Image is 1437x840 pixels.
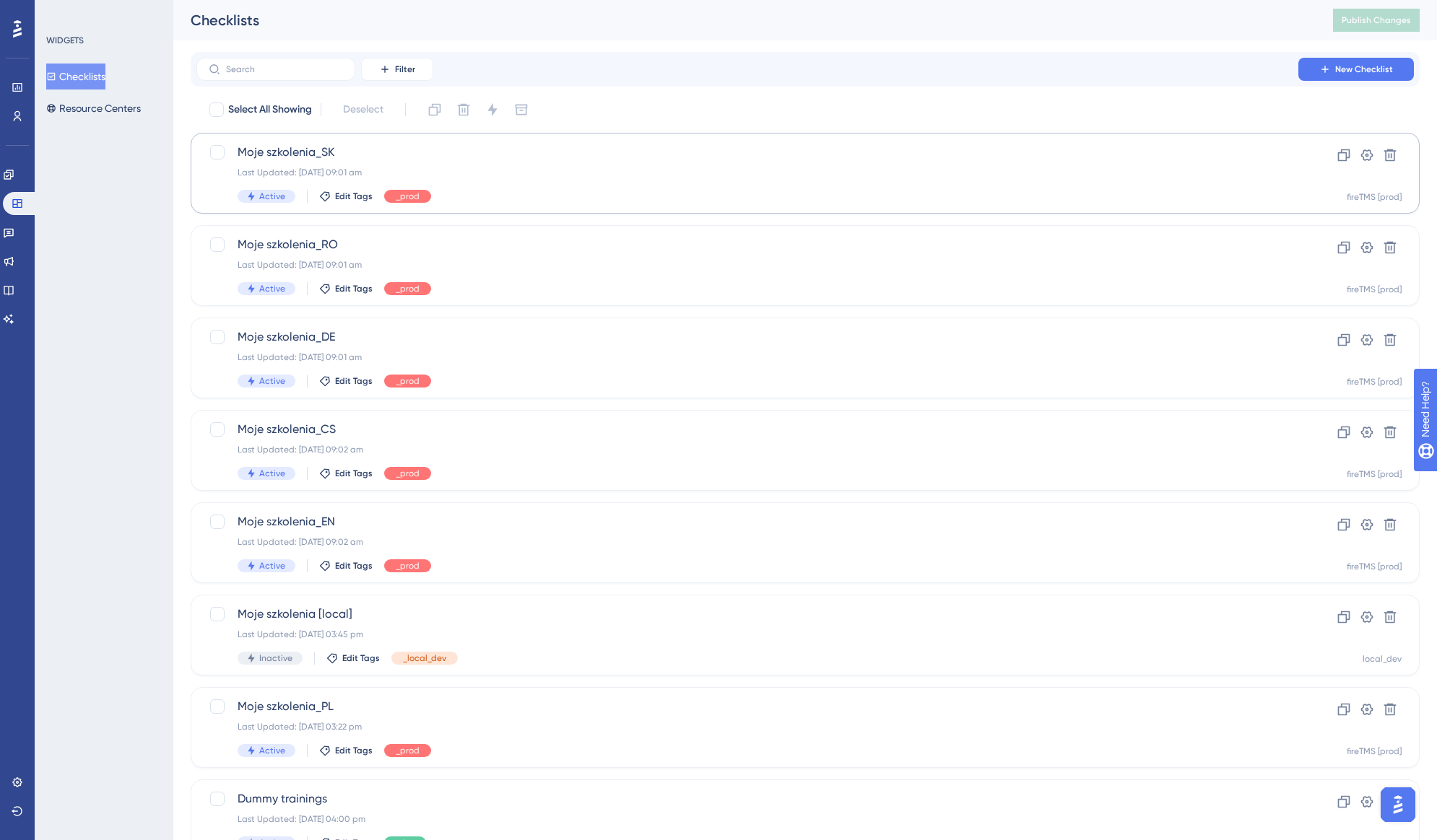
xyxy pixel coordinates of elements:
[238,351,1257,363] div: Last Updated: [DATE] 09:01 am
[238,144,1257,161] span: Moje szkolenia_SK
[342,652,380,664] span: Edit Tags
[1376,783,1420,826] iframe: UserGuiding AI Assistant Launcher
[238,167,1257,178] div: Last Updated: [DATE] 09:01 am
[259,745,285,756] span: Active
[343,101,383,118] span: Deselect
[319,468,373,479] button: Edit Tags
[403,652,446,664] span: _local_dev
[396,745,420,756] span: _prod
[1347,561,1402,572] div: fireTMS [prod]
[396,191,420,202] span: _prod
[1333,9,1420,32] button: Publish Changes
[396,468,420,479] span: _prod
[259,652,292,664] span: Inactive
[396,283,420,294] span: _prod
[319,191,373,202] button: Edit Tags
[335,191,373,202] span: Edit Tags
[1298,58,1414,81] button: New Checklist
[238,421,1257,438] span: Moje szkolenia_CS
[319,375,373,387] button: Edit Tags
[335,745,373,756] span: Edit Tags
[238,790,1257,808] span: Dummy trainings
[396,560,420,572] span: _prod
[1347,376,1402,388] div: fireTMS [prod]
[259,283,285,294] span: Active
[191,10,1297,30] div: Checklists
[46,95,141,121] button: Resource Centers
[226,64,343,74] input: Search
[238,629,1257,640] div: Last Updated: [DATE] 03:45 pm
[238,698,1257,715] span: Moje szkolenia_PL
[238,536,1257,548] div: Last Updated: [DATE] 09:02 am
[259,560,285,572] span: Active
[238,444,1257,455] div: Last Updated: [DATE] 09:02 am
[34,4,90,21] span: Need Help?
[335,560,373,572] span: Edit Tags
[319,745,373,756] button: Edit Tags
[1347,468,1402,480] div: fireTMS [prod]
[1347,745,1402,757] div: fireTMS [prod]
[1342,14,1411,26] span: Publish Changes
[238,721,1257,732] div: Last Updated: [DATE] 03:22 pm
[396,375,420,387] span: _prod
[361,58,433,81] button: Filter
[238,259,1257,271] div: Last Updated: [DATE] 09:01 am
[1363,653,1402,665] div: local_dev
[1347,284,1402,295] div: fireTMS [prod]
[228,101,312,118] span: Select All Showing
[238,813,1257,825] div: Last Updated: [DATE] 04:00 pm
[319,283,373,294] button: Edit Tags
[46,64,105,89] button: Checklists
[259,468,285,479] span: Active
[238,513,1257,530] span: Moje szkolenia_EN
[238,236,1257,253] span: Moje szkolenia_RO
[259,375,285,387] span: Active
[1347,191,1402,203] div: fireTMS [prod]
[330,97,396,123] button: Deselect
[1335,64,1393,75] span: New Checklist
[238,328,1257,346] span: Moje szkolenia_DE
[319,560,373,572] button: Edit Tags
[335,375,373,387] span: Edit Tags
[238,605,1257,623] span: Moje szkolenia [local]
[335,468,373,479] span: Edit Tags
[326,652,380,664] button: Edit Tags
[395,64,415,75] span: Filter
[46,35,84,46] div: WIDGETS
[259,191,285,202] span: Active
[335,283,373,294] span: Edit Tags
